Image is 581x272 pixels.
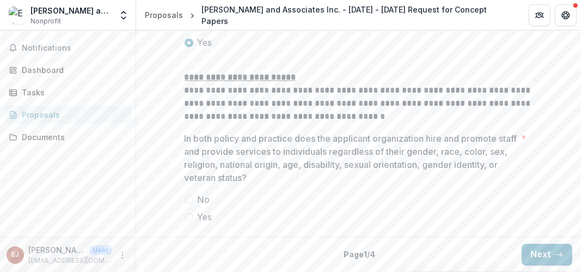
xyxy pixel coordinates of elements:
a: Dashboard [4,61,131,79]
img: Erise Williams and Associates Inc. [9,7,26,24]
button: Partners [529,4,551,26]
div: Proposals [145,9,183,21]
span: Yes [198,36,212,49]
a: Tasks [4,83,131,101]
span: Yes [198,210,212,223]
a: Proposals [140,7,187,23]
div: Erise Williams Jr. [11,251,19,258]
span: No [198,193,210,206]
button: More [116,249,129,262]
button: Open entity switcher [116,4,131,26]
span: Notifications [22,44,127,53]
nav: breadcrumb [140,2,516,29]
p: User [89,245,112,255]
span: Nonprofit [30,16,61,26]
p: In both policy and practice does the applicant organization hire and promote staff and provide se... [185,132,517,184]
div: Proposals [22,109,123,120]
a: Documents [4,128,131,146]
div: Documents [22,131,123,143]
p: [EMAIL_ADDRESS][DOMAIN_NAME] [28,256,112,265]
div: Dashboard [22,64,123,76]
p: [PERSON_NAME] [28,244,85,256]
div: [PERSON_NAME] and Associates Inc. - [DATE] - [DATE] Request for Concept Papers [201,4,511,27]
div: [PERSON_NAME] and Associates Inc. [30,5,112,16]
button: Notifications [4,39,131,57]
div: Tasks [22,87,123,98]
p: Page 1 / 4 [344,249,375,260]
button: Get Help [555,4,577,26]
button: Next [522,244,572,265]
a: Proposals [4,106,131,124]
